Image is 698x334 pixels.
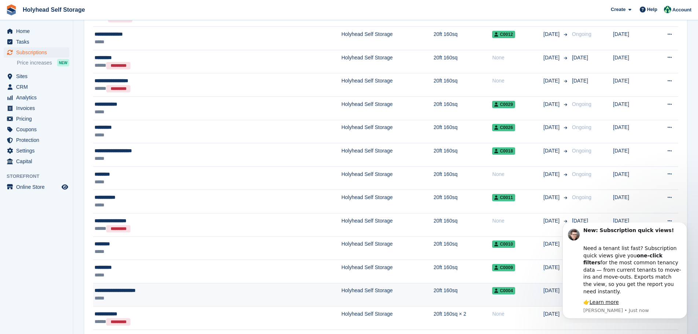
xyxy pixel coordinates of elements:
td: Holyhead Self Storage [341,236,434,260]
span: Invoices [16,103,60,113]
a: Preview store [60,183,69,191]
img: Profile image for Steven [16,6,28,18]
span: Ongoing [572,171,591,177]
a: menu [4,156,69,166]
div: None [492,170,543,178]
div: Message content [32,4,130,84]
td: [DATE] [613,27,651,50]
span: [DATE] [572,218,588,224]
a: menu [4,114,69,124]
span: [DATE] [543,240,561,248]
img: stora-icon-8386f47178a22dfd0bd8f6a31ec36ba5ce8667c1dd55bd0f319d3a0aa187defe.svg [6,4,17,15]
span: Ongoing [572,124,591,130]
span: [DATE] [543,100,561,108]
a: menu [4,92,69,103]
a: menu [4,37,69,47]
iframe: Intercom notifications message [551,223,698,323]
div: None [492,310,543,318]
span: Create [611,6,625,13]
td: Holyhead Self Storage [341,260,434,283]
span: [DATE] [543,147,561,155]
span: Storefront [7,173,73,180]
a: menu [4,146,69,156]
span: Pricing [16,114,60,124]
a: menu [4,47,69,58]
td: 20ft 160sq [433,27,492,50]
td: Holyhead Self Storage [341,213,434,236]
div: Need a tenant list fast? Subscription quick views give you for the most common tenancy data — fro... [32,15,130,73]
b: New: Subscription quick views! [32,5,122,11]
td: [DATE] [613,213,651,236]
span: Ongoing [572,101,591,107]
span: [DATE] [543,264,561,271]
span: Price increases [17,59,52,66]
span: Settings [16,146,60,156]
span: [DATE] [543,194,561,201]
td: Holyhead Self Storage [341,190,434,213]
td: Holyhead Self Storage [341,283,434,307]
td: [DATE] [613,50,651,73]
span: C0009 [492,264,515,271]
span: Protection [16,135,60,145]
td: Holyhead Self Storage [341,96,434,120]
span: [DATE] [543,124,561,131]
span: [DATE] [543,287,561,294]
td: 20ft 160sq [433,283,492,307]
span: C0018 [492,147,515,155]
span: Ongoing [572,194,591,200]
span: C0004 [492,287,515,294]
td: [DATE] [613,73,651,97]
span: Tasks [16,37,60,47]
a: menu [4,82,69,92]
td: 20ft 160sq [433,236,492,260]
td: 20ft 160sq [433,96,492,120]
a: menu [4,103,69,113]
td: Holyhead Self Storage [341,120,434,143]
td: [DATE] [613,190,651,213]
img: Graham Wood [664,6,671,13]
span: [DATE] [543,310,561,318]
td: 20ft 160sq [433,143,492,167]
span: Ongoing [572,148,591,154]
td: 20ft 160sq [433,50,492,73]
span: Online Store [16,182,60,192]
a: menu [4,26,69,36]
span: Analytics [16,92,60,103]
td: Holyhead Self Storage [341,307,434,330]
span: C0010 [492,241,515,248]
td: [DATE] [613,120,651,143]
span: Ongoing [572,31,591,37]
span: [DATE] [572,55,588,60]
td: Holyhead Self Storage [341,50,434,73]
span: Subscriptions [16,47,60,58]
a: menu [4,182,69,192]
span: Home [16,26,60,36]
td: Holyhead Self Storage [341,73,434,97]
span: [DATE] [543,77,561,85]
td: 20ft 160sq [433,166,492,190]
td: [DATE] [613,166,651,190]
span: Account [672,6,691,14]
td: 20ft 160sq [433,120,492,143]
span: C0012 [492,31,515,38]
div: NEW [57,59,69,66]
span: [DATE] [543,217,561,225]
span: [DATE] [543,30,561,38]
td: Holyhead Self Storage [341,143,434,167]
span: Help [647,6,657,13]
td: 20ft 160sq × 2 [433,307,492,330]
td: Holyhead Self Storage [341,166,434,190]
div: None [492,54,543,62]
span: Capital [16,156,60,166]
div: None [492,77,543,85]
span: [DATE] [543,170,561,178]
a: Price increases NEW [17,59,69,67]
span: C0029 [492,101,515,108]
td: 20ft 160sq [433,213,492,236]
div: 👉 [32,76,130,84]
td: 20ft 160sq [433,260,492,283]
td: [DATE] [613,143,651,167]
a: menu [4,135,69,145]
div: None [492,217,543,225]
a: Learn more [38,77,67,82]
